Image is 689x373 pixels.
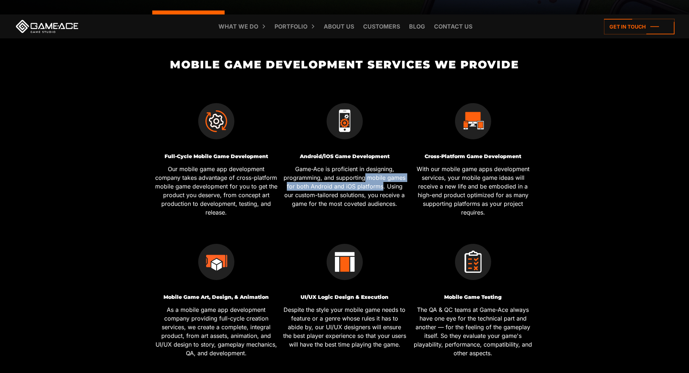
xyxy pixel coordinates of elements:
[604,19,675,34] a: Get in touch
[155,165,278,217] p: Our mobile game app development company takes advantage of cross-platform mobile game development...
[412,305,535,357] p: The QA & QC teams at Game-Ace always have one eye for the technical part and another — for the fe...
[155,154,278,159] h3: Full-Cycle Mobile Game Development
[271,14,311,38] a: Portfolio
[283,294,406,300] h3: UI/UX Logic Design & Execution
[430,14,476,38] a: Contact us
[155,305,278,357] p: As a mobile game app development company providing full-cycle creation services, we create a comp...
[198,103,234,139] img: full cycle development icon
[152,10,225,26] a: Contact Us
[327,244,363,280] img: Ui ux game design icon
[412,294,535,300] h3: Mobile Game Testing
[300,153,322,160] a: Android
[412,165,535,217] p: With our mobile game apps development services, your mobile game ideas will receive a new life an...
[360,14,404,38] a: Customers
[412,154,535,159] h3: Cross-Platform Game Development
[455,103,491,139] img: Cross platform game development icon
[455,244,491,280] img: Quality assurance icon
[283,305,406,349] p: Despite the style your mobile game needs to feature or a genre whose rules it has to abide by, ou...
[155,294,278,300] h3: Mobile Game Art, Design, & Animation
[283,154,406,159] h3: /
[283,165,406,208] p: Game-Ace is proficient in designing, programming, and supporting mobile games for both Android an...
[327,103,363,139] img: Mobile game development icon
[215,14,262,38] a: What we do
[152,59,537,71] h2: Mobile Game Development Services We Provide
[320,14,358,38] a: About Us
[324,153,390,160] a: iOS Game Development
[198,244,234,280] img: Mobile game art design animation icon
[405,14,429,38] a: Blog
